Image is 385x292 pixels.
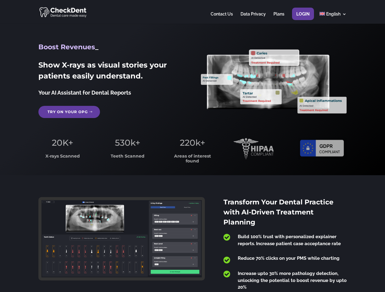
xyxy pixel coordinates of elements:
span: 20K+ [52,137,73,148]
img: X_Ray_annotated [201,50,346,113]
span: 530k+ [115,137,140,148]
span: Build 100% trust with personalized explainer reports. Increase patient case acceptance rate [238,234,341,246]
span: Boost Revenues [38,43,95,51]
span: 220k+ [180,137,205,148]
span: _ [95,43,98,51]
a: Try on your OPG [38,106,100,118]
span: Increase upto 30% more pathology detection, unlocking the potential to boost revenue by upto 20% [238,271,347,290]
img: CheckDent AI [39,6,87,18]
a: Login [296,12,310,24]
span:  [223,270,230,278]
span: English [326,12,340,16]
h3: Areas of interest found [169,154,217,166]
span: Reduce 70% clicks on your PMS while charting [238,255,340,261]
span:  [223,256,230,264]
span: Your AI Assistant for Dental Reports [38,89,131,96]
a: Contact Us [211,12,233,24]
span:  [223,233,230,241]
a: Plans [273,12,284,24]
h2: Show X-rays as visual stories your patients easily understand. [38,60,184,85]
a: Data Privacy [241,12,266,24]
span: Transform Your Dental Practice with AI-Driven Treatment Planning [223,198,333,226]
a: English [319,12,347,24]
